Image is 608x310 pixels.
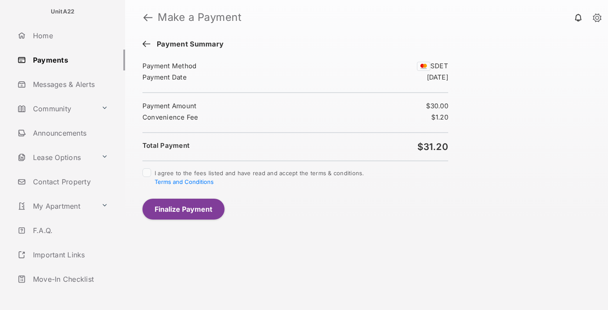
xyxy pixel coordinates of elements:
a: Announcements [14,123,125,143]
p: UnitA22 [51,7,75,16]
a: Community [14,98,98,119]
button: Finalize Payment [142,199,225,220]
button: I agree to the fees listed and have read and accept the terms & conditions. [155,178,214,185]
a: Contact Property [14,171,125,192]
span: I agree to the fees listed and have read and accept the terms & conditions. [155,170,364,185]
a: Move-In Checklist [14,269,125,290]
a: Home [14,25,125,46]
strong: Make a Payment [158,12,241,23]
span: Payment Summary [152,40,224,50]
a: Payments [14,50,125,70]
a: My Apartment [14,196,98,217]
a: Important Links [14,244,112,265]
a: Lease Options [14,147,98,168]
a: Messages & Alerts [14,74,125,95]
a: F.A.Q. [14,220,125,241]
